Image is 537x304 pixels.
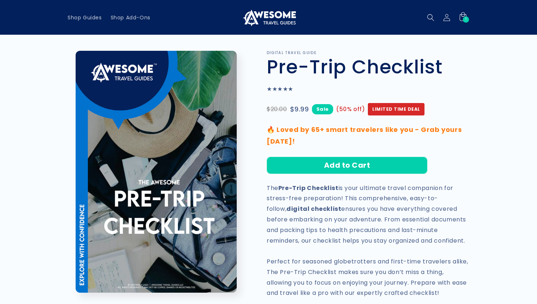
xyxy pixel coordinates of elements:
span: Shop Add-Ons [111,14,151,21]
span: $20.00 [267,104,287,115]
a: Shop Add-Ons [106,10,155,25]
a: Shop Guides [63,10,106,25]
h1: Pre-Trip Checklist [267,55,469,79]
button: Add to Cart [267,157,427,174]
p: The is your ultimate travel companion for stress-free preparation! This comprehensive, easy-to-fo... [267,183,469,299]
p: DIGITAL TRAVEL GUIDE [267,51,469,55]
p: 🔥 Loved by 65+ smart travelers like you - Grab yours [DATE]! [267,124,469,148]
strong: digital checklist [286,205,341,213]
strong: Pre-Trip Checklist [278,184,339,192]
span: 1 [465,16,467,23]
img: Awesome Travel Guides [241,9,296,26]
span: Shop Guides [68,14,102,21]
media-gallery: Gallery Viewer [68,51,248,297]
p: ★★★★★ [267,84,469,95]
span: (50% off) [336,104,365,114]
span: Sale [312,104,333,114]
summary: Search [423,9,439,26]
a: Awesome Travel Guides [239,6,299,29]
span: $9.99 [290,103,309,115]
span: Limited Time Deal [368,103,424,115]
